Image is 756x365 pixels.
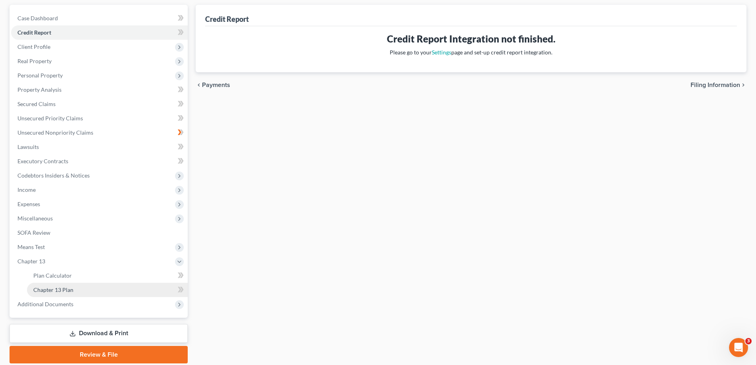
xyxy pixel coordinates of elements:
[27,268,188,283] a: Plan Calculator
[27,283,188,297] a: Chapter 13 Plan
[11,25,188,40] a: Credit Report
[729,338,748,357] iframe: Intercom live chat
[17,158,68,164] span: Executory Contracts
[17,186,36,193] span: Income
[11,83,188,97] a: Property Analysis
[17,172,90,179] span: Codebtors Insiders & Notices
[17,72,63,79] span: Personal Property
[740,82,746,88] i: chevron_right
[17,86,62,93] span: Property Analysis
[202,82,230,88] span: Payments
[10,346,188,363] a: Review & File
[17,243,45,250] span: Means Test
[196,82,202,88] i: chevron_left
[17,301,73,307] span: Additional Documents
[17,29,51,36] span: Credit Report
[11,111,188,126] a: Unsecured Priority Claims
[17,143,39,150] span: Lawsuits
[17,258,45,265] span: Chapter 13
[17,115,83,122] span: Unsecured Priority Claims
[17,58,52,64] span: Real Property
[196,82,230,88] button: chevron_left Payments
[11,140,188,154] a: Lawsuits
[33,272,72,279] span: Plan Calculator
[691,82,740,88] span: Filing Information
[212,33,731,45] h3: Credit Report Integration not finished.
[691,82,746,88] button: Filing Information chevron_right
[17,229,50,236] span: SOFA Review
[17,201,40,207] span: Expenses
[33,286,73,293] span: Chapter 13 Plan
[745,338,752,344] span: 3
[17,129,93,136] span: Unsecured Nonpriority Claims
[212,48,731,56] p: Please go to your page and set-up credit report integration.
[11,226,188,240] a: SOFA Review
[17,215,53,222] span: Miscellaneous
[205,14,249,24] div: Credit Report
[17,100,56,107] span: Secured Claims
[11,11,188,25] a: Case Dashboard
[11,126,188,140] a: Unsecured Nonpriority Claims
[11,154,188,168] a: Executory Contracts
[17,15,58,21] span: Case Dashboard
[10,324,188,343] a: Download & Print
[11,97,188,111] a: Secured Claims
[432,49,451,56] a: Settings
[17,43,50,50] span: Client Profile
